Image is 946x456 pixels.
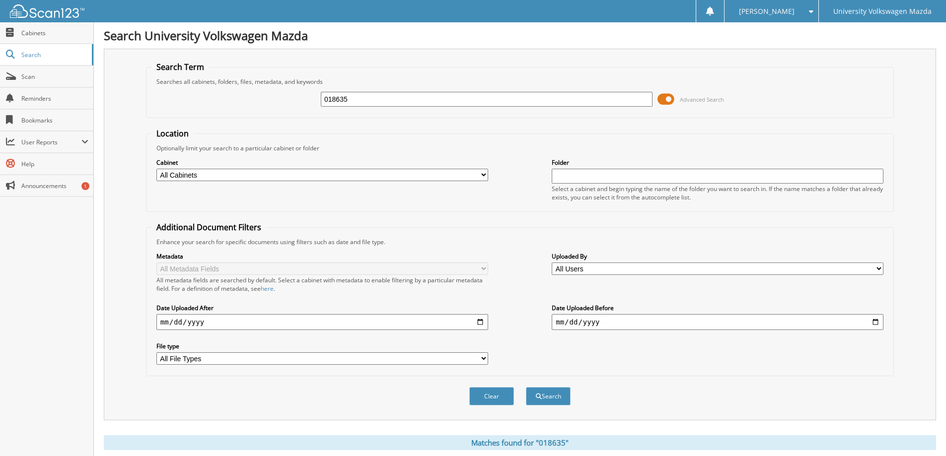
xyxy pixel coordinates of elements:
[21,160,88,168] span: Help
[469,387,514,405] button: Clear
[21,72,88,81] span: Scan
[21,94,88,103] span: Reminders
[552,158,883,167] label: Folder
[552,185,883,201] div: Select a cabinet and begin typing the name of the folder you want to search in. If the name match...
[81,182,89,190] div: 1
[552,304,883,312] label: Date Uploaded Before
[151,62,209,72] legend: Search Term
[552,252,883,261] label: Uploaded By
[21,182,88,190] span: Announcements
[156,304,488,312] label: Date Uploaded After
[156,158,488,167] label: Cabinet
[552,314,883,330] input: end
[104,27,936,44] h1: Search University Volkswagen Mazda
[151,128,194,139] legend: Location
[21,138,81,146] span: User Reports
[104,435,936,450] div: Matches found for "018635"
[10,4,84,18] img: scan123-logo-white.svg
[21,51,87,59] span: Search
[151,238,888,246] div: Enhance your search for specific documents using filters such as date and file type.
[151,77,888,86] div: Searches all cabinets, folders, files, metadata, and keywords
[151,222,266,233] legend: Additional Document Filters
[680,96,724,103] span: Advanced Search
[156,276,488,293] div: All metadata fields are searched by default. Select a cabinet with metadata to enable filtering b...
[261,284,274,293] a: here
[833,8,932,14] span: University Volkswagen Mazda
[739,8,795,14] span: [PERSON_NAME]
[21,116,88,125] span: Bookmarks
[526,387,571,405] button: Search
[156,314,488,330] input: start
[156,252,488,261] label: Metadata
[151,144,888,152] div: Optionally limit your search to a particular cabinet or folder
[156,342,488,350] label: File type
[21,29,88,37] span: Cabinets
